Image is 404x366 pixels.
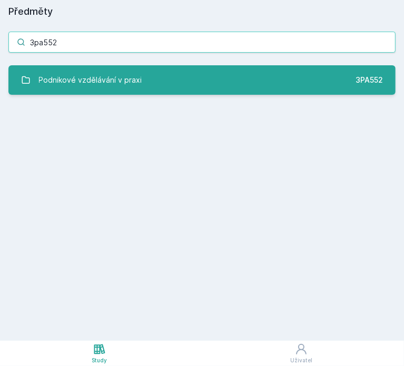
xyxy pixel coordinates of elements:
a: Podnikové vzdělávání v praxi 3PA552 [8,65,396,95]
a: Uživatel [199,341,404,366]
div: Uživatel [290,357,312,364]
h1: Předměty [8,4,396,19]
div: Study [92,357,107,364]
input: Název nebo ident předmětu… [8,32,396,53]
div: Podnikové vzdělávání v praxi [39,70,142,91]
div: 3PA552 [356,75,383,85]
